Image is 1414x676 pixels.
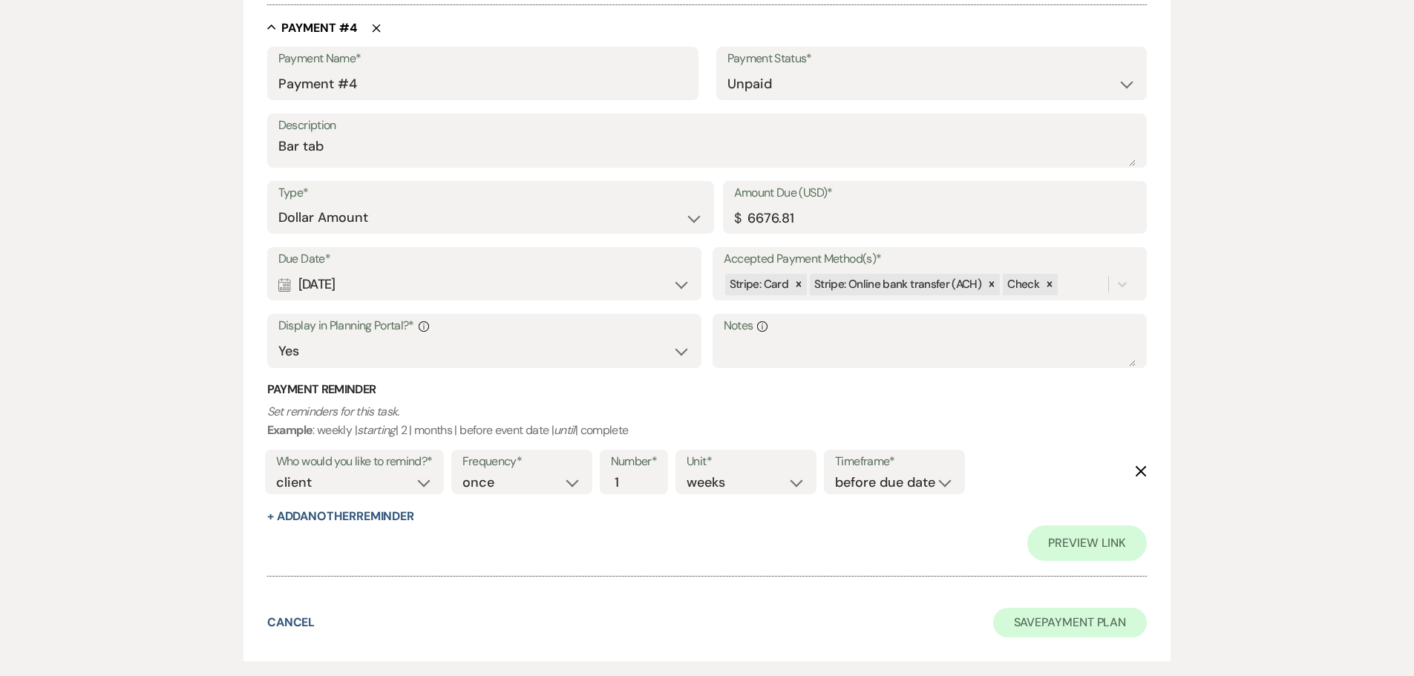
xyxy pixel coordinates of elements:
[278,137,1136,166] textarea: Bar tab
[267,422,313,438] b: Example
[267,617,315,629] button: Cancel
[281,20,357,36] h5: Payment # 4
[276,451,433,473] label: Who would you like to remind?*
[835,451,954,473] label: Timeframe*
[267,404,399,419] i: Set reminders for this task.
[278,249,691,270] label: Due Date*
[993,608,1148,637] button: SavePayment Plan
[267,381,1148,398] h3: Payment Reminder
[554,422,575,438] i: until
[727,48,1136,70] label: Payment Status*
[267,20,357,35] button: Payment #4
[611,451,658,473] label: Number*
[278,183,703,204] label: Type*
[724,249,1136,270] label: Accepted Payment Method(s)*
[278,315,691,337] label: Display in Planning Portal?*
[278,270,691,299] div: [DATE]
[462,451,581,473] label: Frequency*
[687,451,805,473] label: Unit*
[278,115,1136,137] label: Description
[1027,525,1147,561] a: Preview Link
[357,422,396,438] i: starting
[1007,277,1039,292] span: Check
[730,277,788,292] span: Stripe: Card
[278,48,687,70] label: Payment Name*
[267,402,1148,440] p: : weekly | | 2 | months | before event date | | complete
[724,315,1136,337] label: Notes
[267,511,414,522] button: + AddAnotherReminder
[734,209,741,229] div: $
[734,183,1136,204] label: Amount Due (USD)*
[814,277,981,292] span: Stripe: Online bank transfer (ACH)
